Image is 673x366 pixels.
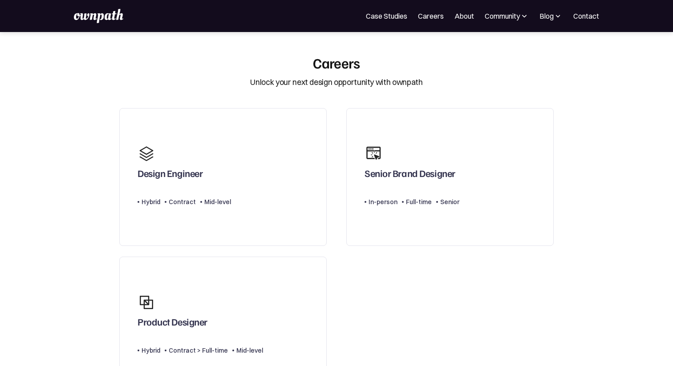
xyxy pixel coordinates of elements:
[142,345,160,356] div: Hybrid
[454,11,474,21] a: About
[236,345,263,356] div: Mid-level
[440,197,459,207] div: Senior
[169,345,228,356] div: Contract > Full-time
[119,108,327,246] a: Design EngineerHybridContractMid-level
[169,197,196,207] div: Contract
[346,108,554,246] a: Senior Brand DesignerIn-personFull-timeSenior
[418,11,444,21] a: Careers
[485,11,529,21] div: Community
[250,76,422,88] div: Unlock your next design opportunity with ownpath
[366,11,407,21] a: Case Studies
[369,197,397,207] div: In-person
[539,11,563,21] div: Blog
[204,197,231,207] div: Mid-level
[539,11,554,21] div: Blog
[406,197,432,207] div: Full-time
[313,54,360,71] div: Careers
[138,167,203,183] div: Design Engineer
[485,11,520,21] div: Community
[573,11,599,21] a: Contact
[365,167,455,183] div: Senior Brand Designer
[138,316,207,332] div: Product Designer
[142,197,160,207] div: Hybrid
